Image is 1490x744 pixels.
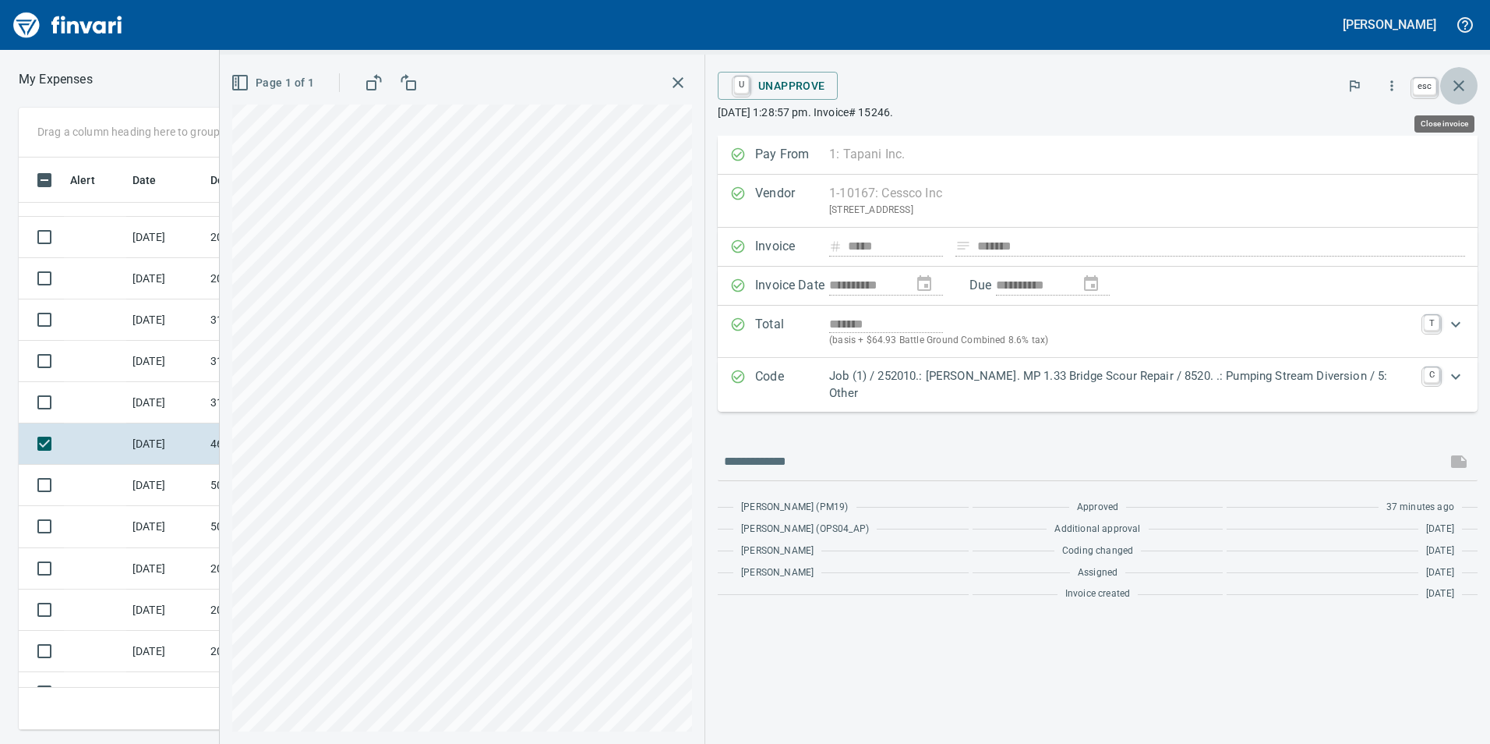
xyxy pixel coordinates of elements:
span: [DATE] [1426,586,1454,602]
div: Expand [718,306,1478,358]
span: This records your message into the invoice and notifies anyone mentioned [1440,443,1478,480]
td: 4612.65 [204,423,344,465]
td: [DATE] [126,341,204,382]
td: [DATE] [126,217,204,258]
span: [PERSON_NAME] [741,565,814,581]
nav: breadcrumb [19,70,93,89]
span: [PERSON_NAME] [741,544,814,559]
p: [DATE] 1:28:57 pm. Invoice# 15246. [718,105,1478,120]
p: Drag a column heading here to group the table [37,124,266,140]
span: [DATE] [1426,522,1454,537]
span: Alert [70,171,115,190]
h5: [PERSON_NAME] [1343,16,1436,33]
span: Additional approval [1054,522,1140,537]
span: Page 1 of 1 [234,73,314,93]
td: 50.10963.30 [204,506,344,547]
img: Finvari [9,6,126,44]
a: esc [1413,78,1436,95]
td: [DATE] [126,258,204,299]
button: [PERSON_NAME] [1339,12,1440,37]
span: [PERSON_NAME] (OPS04_AP) [741,522,869,537]
td: 20.13208.65 [204,548,344,590]
td: [DATE] [126,548,204,590]
td: [DATE] [126,382,204,423]
span: Unapprove [730,73,825,99]
a: T [1424,315,1439,331]
td: 20.9105.20 [204,672,344,714]
td: 31.1176.65 [204,341,344,382]
td: 20.9165.15 [204,631,344,672]
button: More [1375,69,1409,103]
p: (basis + $64.93 Battle Ground Combined 8.6% tax) [829,333,1414,349]
td: [DATE] [126,506,204,547]
span: Approved [1077,500,1118,515]
span: Coding changed [1062,544,1133,559]
span: Invoice created [1065,586,1131,602]
td: 20.13226.65 [204,258,344,299]
p: Job (1) / 252010.: [PERSON_NAME]. MP 1.33 Bridge Scour Repair / 8520. .: Pumping Stream Diversion... [829,367,1414,402]
td: [DATE] [126,631,204,672]
button: UUnapprove [718,72,838,100]
a: C [1424,367,1439,383]
span: [DATE] [1426,544,1454,559]
span: [DATE] [1426,565,1454,581]
div: Expand [718,358,1478,412]
td: [DATE] [126,590,204,631]
td: 50.10967.65 [204,465,344,506]
span: Description [210,171,289,190]
button: Flag [1337,69,1372,103]
p: Total [755,315,829,349]
span: Assigned [1078,565,1117,581]
td: [DATE] [126,423,204,465]
span: [PERSON_NAME] (PM19) [741,500,848,515]
td: [DATE] [126,672,204,714]
span: Date [132,171,157,190]
td: 20.13216.65 [204,590,344,631]
td: 31.1173.65 [204,382,344,423]
td: 20.13217.65 [204,217,344,258]
td: 31.1169.65 [204,299,344,341]
button: Page 1 of 1 [228,69,320,97]
span: 37 minutes ago [1386,500,1454,515]
span: Date [132,171,177,190]
a: U [734,76,749,94]
span: Description [210,171,269,190]
td: [DATE] [126,465,204,506]
span: Alert [70,171,95,190]
p: Code [755,367,829,402]
td: [DATE] [126,299,204,341]
p: My Expenses [19,70,93,89]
